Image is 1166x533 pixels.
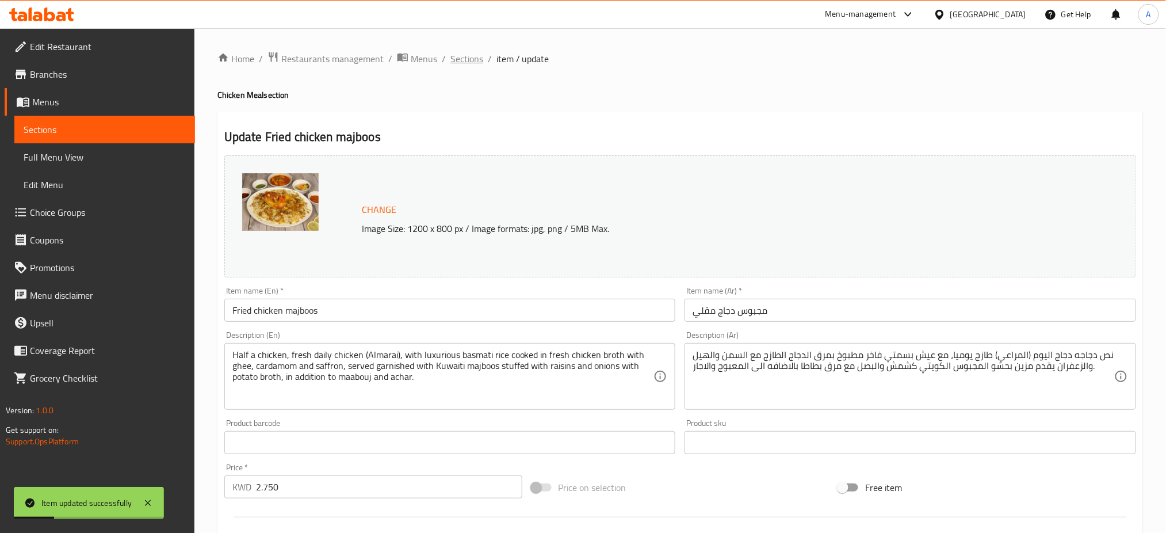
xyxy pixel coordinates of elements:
[357,198,401,222] button: Change
[825,7,896,21] div: Menu-management
[5,226,195,254] a: Coupons
[30,233,186,247] span: Coupons
[217,89,1143,101] h4: Chicken Meal section
[224,431,676,454] input: Please enter product barcode
[41,497,132,509] div: Item updated successfully
[30,371,186,385] span: Grocery Checklist
[6,403,34,418] span: Version:
[685,431,1136,454] input: Please enter product sku
[224,128,1136,146] h2: Update Fried chicken majboos
[5,60,195,88] a: Branches
[5,364,195,392] a: Grocery Checklist
[14,116,195,143] a: Sections
[5,88,195,116] a: Menus
[496,52,549,66] span: item / update
[36,403,53,418] span: 1.0.0
[865,481,902,494] span: Free item
[30,261,186,275] span: Promotions
[267,51,384,66] a: Restaurants management
[30,205,186,219] span: Choice Groups
[397,51,437,66] a: Menus
[362,201,396,218] span: Change
[5,337,195,364] a: Coverage Report
[24,150,186,164] span: Full Menu View
[217,51,1143,66] nav: breadcrumb
[5,281,195,309] a: Menu disclaimer
[5,309,195,337] a: Upsell
[232,349,654,404] textarea: Half a chicken, fresh daily chicken (Almarai), with luxurious basmati rice cooked in fresh chicke...
[450,52,483,66] a: Sections
[559,481,626,494] span: Price on selection
[5,33,195,60] a: Edit Restaurant
[30,316,186,330] span: Upsell
[224,299,676,322] input: Enter name En
[5,199,195,226] a: Choice Groups
[259,52,263,66] li: /
[685,299,1136,322] input: Enter name Ar
[442,52,446,66] li: /
[5,254,195,281] a: Promotions
[30,344,186,357] span: Coverage Report
[488,52,492,66] li: /
[256,475,522,498] input: Please enter price
[14,171,195,199] a: Edit Menu
[388,52,392,66] li: /
[242,173,319,231] img: mmw_638523540811313057
[281,52,384,66] span: Restaurants management
[30,40,186,54] span: Edit Restaurant
[693,349,1114,404] textarea: نص دجاجه دجاج اليوم (المراعي) طازج يوميا، مع عيش بسمتي فاخر مطبوخ بمرق الدجاج الطازج مع السمن وال...
[32,95,186,109] span: Menus
[950,8,1026,21] div: [GEOGRAPHIC_DATA]
[232,480,251,494] p: KWD
[30,67,186,81] span: Branches
[1146,8,1151,21] span: A
[24,123,186,136] span: Sections
[217,52,254,66] a: Home
[411,52,437,66] span: Menus
[14,143,195,171] a: Full Menu View
[6,434,79,449] a: Support.OpsPlatform
[30,288,186,302] span: Menu disclaimer
[6,422,59,437] span: Get support on:
[357,222,1014,235] p: Image Size: 1200 x 800 px / Image formats: jpg, png / 5MB Max.
[24,178,186,192] span: Edit Menu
